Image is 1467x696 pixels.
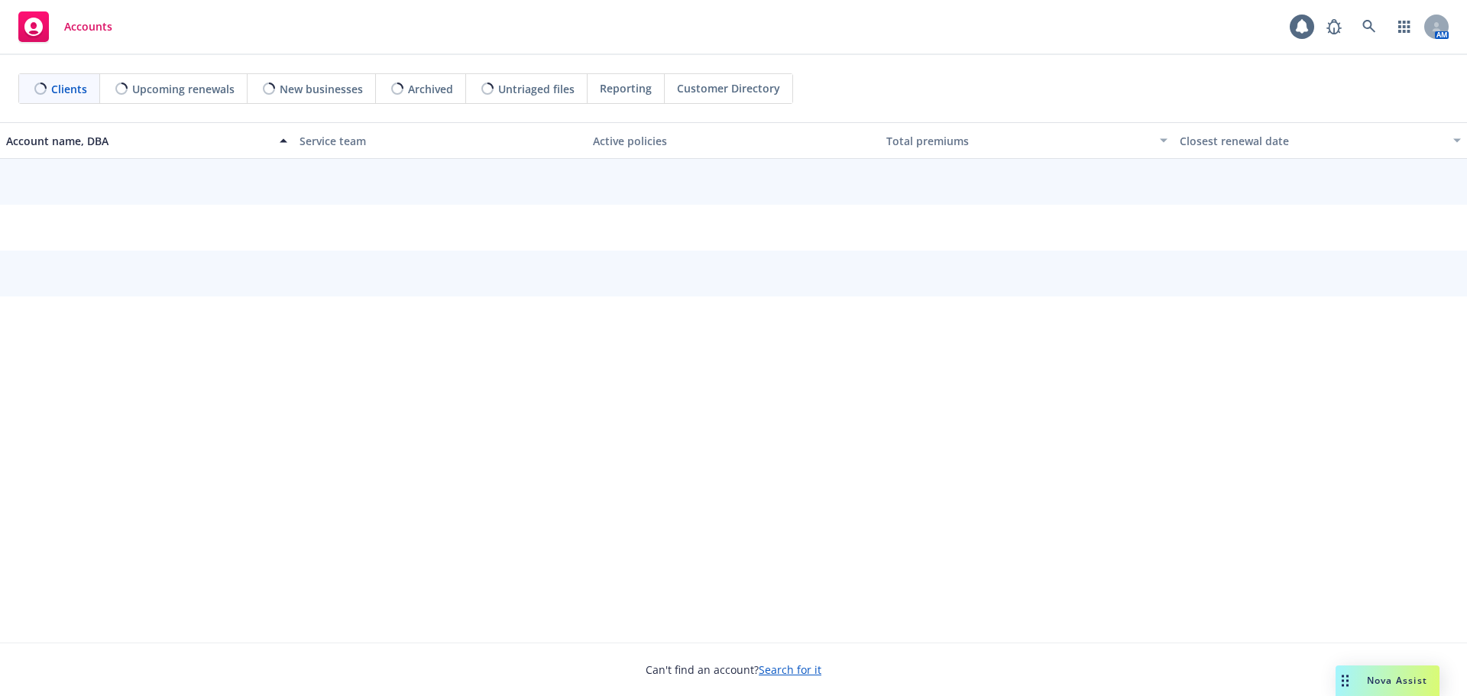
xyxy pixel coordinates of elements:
span: Clients [51,81,87,97]
div: Drag to move [1336,665,1355,696]
span: Upcoming renewals [132,81,235,97]
a: Search [1354,11,1384,42]
div: Closest renewal date [1180,133,1444,149]
span: New businesses [280,81,363,97]
a: Report a Bug [1319,11,1349,42]
span: Customer Directory [677,80,780,96]
a: Accounts [12,5,118,48]
span: Can't find an account? [646,662,821,678]
div: Active policies [593,133,874,149]
span: Accounts [64,21,112,33]
span: Reporting [600,80,652,96]
div: Account name, DBA [6,133,270,149]
span: Nova Assist [1367,674,1427,687]
button: Service team [293,122,587,159]
span: Untriaged files [498,81,575,97]
button: Nova Assist [1336,665,1439,696]
div: Service team [300,133,581,149]
button: Total premiums [880,122,1174,159]
button: Closest renewal date [1174,122,1467,159]
button: Active policies [587,122,880,159]
div: Total premiums [886,133,1151,149]
span: Archived [408,81,453,97]
a: Search for it [759,662,821,677]
a: Switch app [1389,11,1420,42]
